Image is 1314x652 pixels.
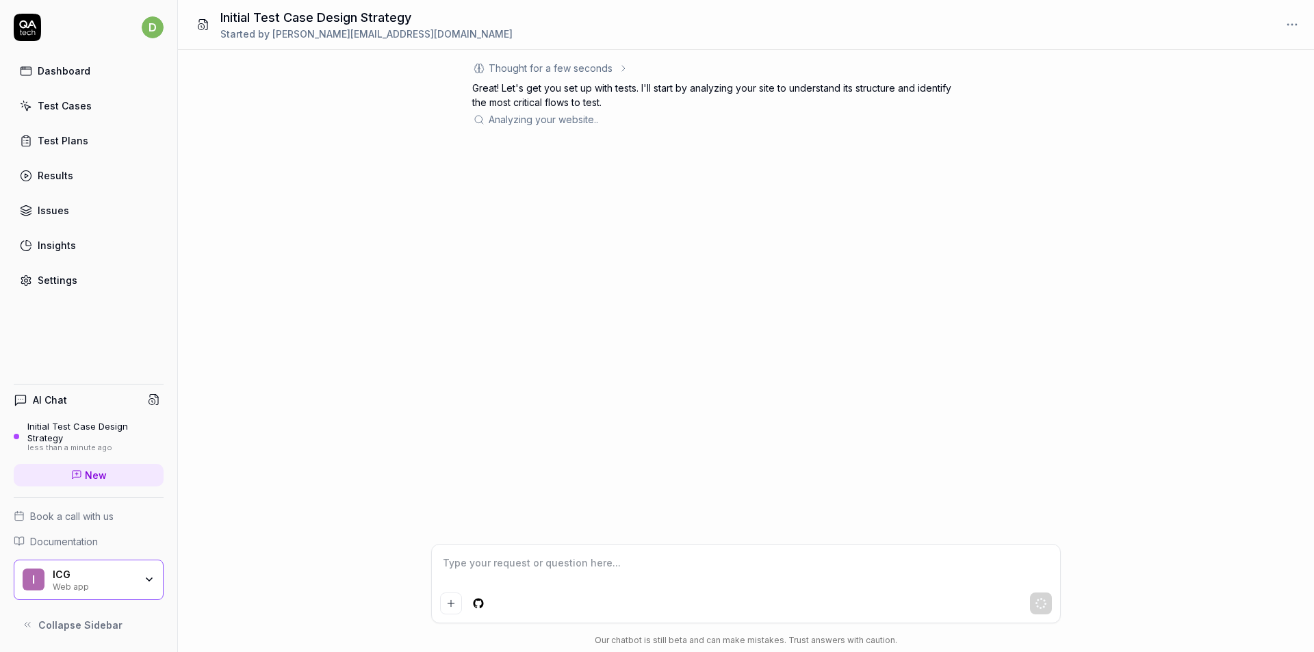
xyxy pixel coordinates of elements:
div: Test Cases [38,99,92,113]
a: New [14,464,164,486]
div: Test Plans [38,133,88,148]
a: Book a call with us [14,509,164,523]
div: Started by [220,27,513,41]
h4: AI Chat [33,393,67,407]
a: Dashboard [14,57,164,84]
button: Add attachment [440,592,462,614]
a: Initial Test Case Design Strategyless than a minute ago [14,421,164,452]
div: Dashboard [38,64,90,78]
div: Our chatbot is still beta and can make mistakes. Trust answers with caution. [431,634,1061,647]
span: Collapse Sidebar [38,618,123,632]
div: Settings [38,273,77,287]
h1: Initial Test Case Design Strategy [220,8,513,27]
div: less than a minute ago [27,443,164,453]
div: Initial Test Case Design Strategy [27,421,164,443]
a: Issues [14,197,164,224]
span: d [142,16,164,38]
div: Insights [38,238,76,252]
a: Documentation [14,534,164,549]
span: New [85,468,107,482]
span: Book a call with us [30,509,114,523]
div: Web app [53,580,135,591]
a: Test Plans [14,127,164,154]
div: ICG [53,569,135,581]
div: Results [38,168,73,183]
button: Collapse Sidebar [14,611,164,638]
span: I [23,569,44,590]
div: Issues [38,203,69,218]
button: IICGWeb app [14,560,164,601]
button: d [142,14,164,41]
div: Thought for a few seconds [489,61,613,75]
span: [PERSON_NAME][EMAIL_ADDRESS][DOMAIN_NAME] [272,28,513,40]
a: Insights [14,232,164,259]
a: Results [14,162,164,189]
a: Settings [14,267,164,294]
a: Test Cases [14,92,164,119]
span: .. [594,112,604,127]
span: Analyzing your website [489,112,604,127]
span: Documentation [30,534,98,549]
p: Great! Let's get you set up with tests. I'll start by analyzing your site to understand its struc... [472,81,951,109]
